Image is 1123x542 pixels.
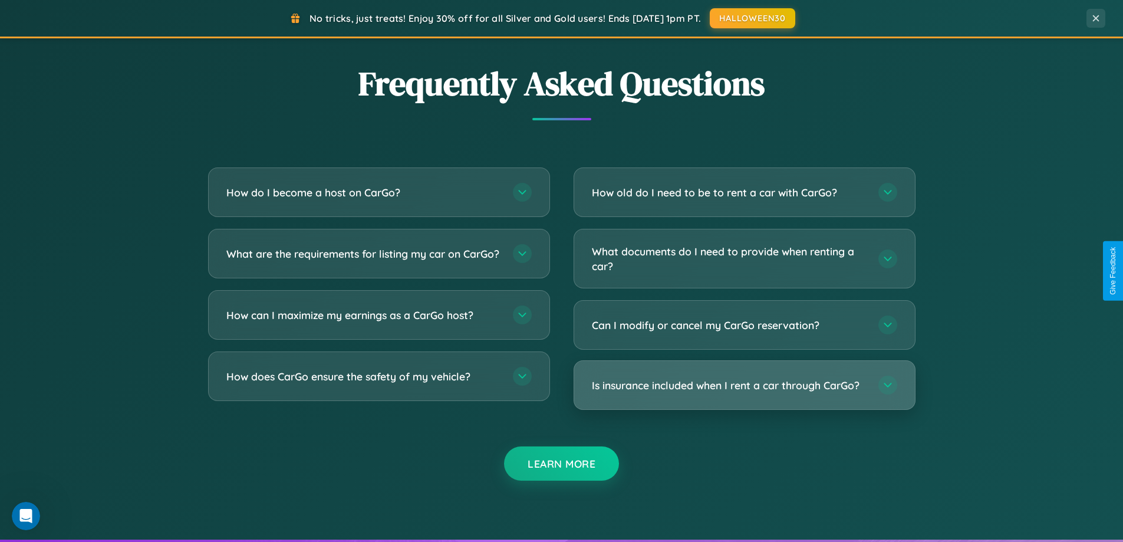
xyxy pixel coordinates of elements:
[226,185,501,200] h3: How do I become a host on CarGo?
[592,378,867,393] h3: Is insurance included when I rent a car through CarGo?
[504,446,619,481] button: Learn More
[592,244,867,273] h3: What documents do I need to provide when renting a car?
[592,185,867,200] h3: How old do I need to be to rent a car with CarGo?
[208,61,915,106] h2: Frequently Asked Questions
[309,12,701,24] span: No tricks, just treats! Enjoy 30% off for all Silver and Gold users! Ends [DATE] 1pm PT.
[12,502,40,530] iframe: Intercom live chat
[710,8,795,28] button: HALLOWEEN30
[1109,247,1117,295] div: Give Feedback
[226,247,501,261] h3: What are the requirements for listing my car on CarGo?
[592,318,867,333] h3: Can I modify or cancel my CarGo reservation?
[226,369,501,384] h3: How does CarGo ensure the safety of my vehicle?
[226,308,501,323] h3: How can I maximize my earnings as a CarGo host?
